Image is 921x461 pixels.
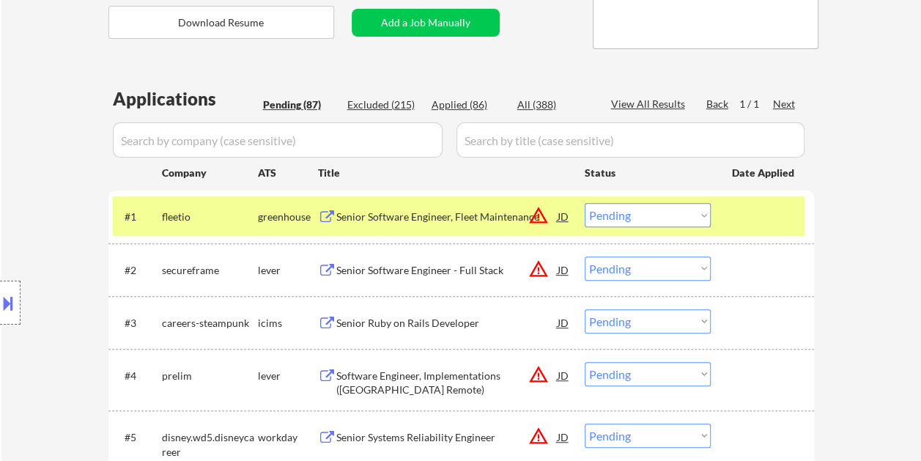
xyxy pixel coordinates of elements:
div: JD [556,309,571,336]
div: Senior Software Engineer, Fleet Maintenance [336,210,558,224]
div: Back [706,97,730,111]
button: warning_amber [528,426,549,446]
button: Add a Job Manually [352,9,500,37]
div: Applied (86) [432,97,505,112]
input: Search by title (case sensitive) [456,122,805,158]
div: Senior Systems Reliability Engineer [336,430,558,445]
div: Next [773,97,796,111]
div: View All Results [611,97,689,111]
div: JD [556,203,571,229]
div: JD [556,424,571,450]
div: Senior Software Engineer - Full Stack [336,263,558,278]
div: Senior Ruby on Rails Developer [336,316,558,331]
button: warning_amber [528,259,549,279]
div: workday [258,430,318,445]
div: All (388) [517,97,591,112]
div: Software Engineer, Implementations ([GEOGRAPHIC_DATA] Remote) [336,369,558,397]
div: lever [258,369,318,383]
input: Search by company (case sensitive) [113,122,443,158]
div: JD [556,257,571,283]
div: lever [258,263,318,278]
button: warning_amber [528,205,549,226]
button: warning_amber [528,364,549,385]
div: icims [258,316,318,331]
div: ATS [258,166,318,180]
div: greenhouse [258,210,318,224]
button: Download Resume [108,6,334,39]
div: Excluded (215) [347,97,421,112]
div: Status [585,159,711,185]
div: Pending (87) [263,97,336,112]
div: JD [556,362,571,388]
div: 1 / 1 [739,97,773,111]
div: Title [318,166,571,180]
div: Date Applied [732,166,796,180]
